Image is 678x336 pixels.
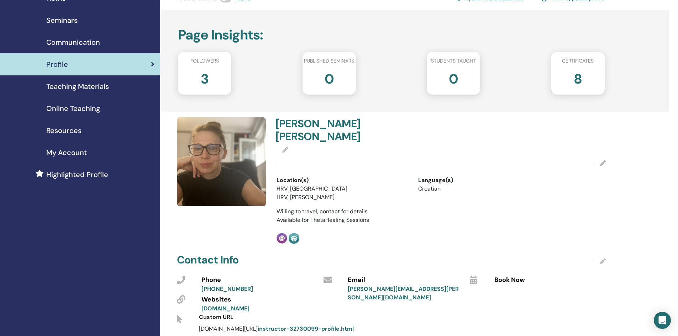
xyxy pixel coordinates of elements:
span: Communication [46,37,100,48]
span: Certificates [562,57,594,65]
h2: Page Insights : [178,27,605,43]
span: Followers [190,57,219,65]
span: Phone [201,276,221,285]
span: Highlighted Profile [46,169,108,180]
li: HRV, [GEOGRAPHIC_DATA] [277,185,408,193]
span: Profile [46,59,68,70]
h4: [PERSON_NAME] [PERSON_NAME] [275,117,437,143]
span: Students taught [431,57,476,65]
span: Available for ThetaHealing Sessions [277,216,369,224]
a: [PERSON_NAME][EMAIL_ADDRESS][PERSON_NAME][DOMAIN_NAME] [348,285,459,301]
a: [PHONE_NUMBER] [201,285,253,293]
li: HRV, [PERSON_NAME] [277,193,408,202]
img: default.jpg [177,117,266,206]
span: Email [348,276,365,285]
h4: Contact Info [177,254,238,266]
h2: 3 [201,68,209,87]
h2: 8 [574,68,582,87]
span: Resources [46,125,82,136]
span: Book Now [494,276,525,285]
div: Open Intercom Messenger [654,312,671,329]
h2: 0 [325,68,334,87]
span: Willing to travel, contact for details [277,208,368,215]
span: [DOMAIN_NAME][URL] [199,325,354,332]
span: Published seminars [304,57,354,65]
span: Custom URL [199,313,233,321]
span: Location(s) [277,176,309,185]
h2: 0 [449,68,458,87]
span: Teaching Materials [46,81,109,92]
div: Language(s) [418,176,549,185]
span: My Account [46,147,87,158]
span: Online Teaching [46,103,100,114]
span: Seminars [46,15,78,26]
a: instructor-32730099-profile.html [258,325,354,332]
li: Croatian [418,185,549,193]
span: Websites [201,295,231,304]
a: [DOMAIN_NAME] [201,305,249,312]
